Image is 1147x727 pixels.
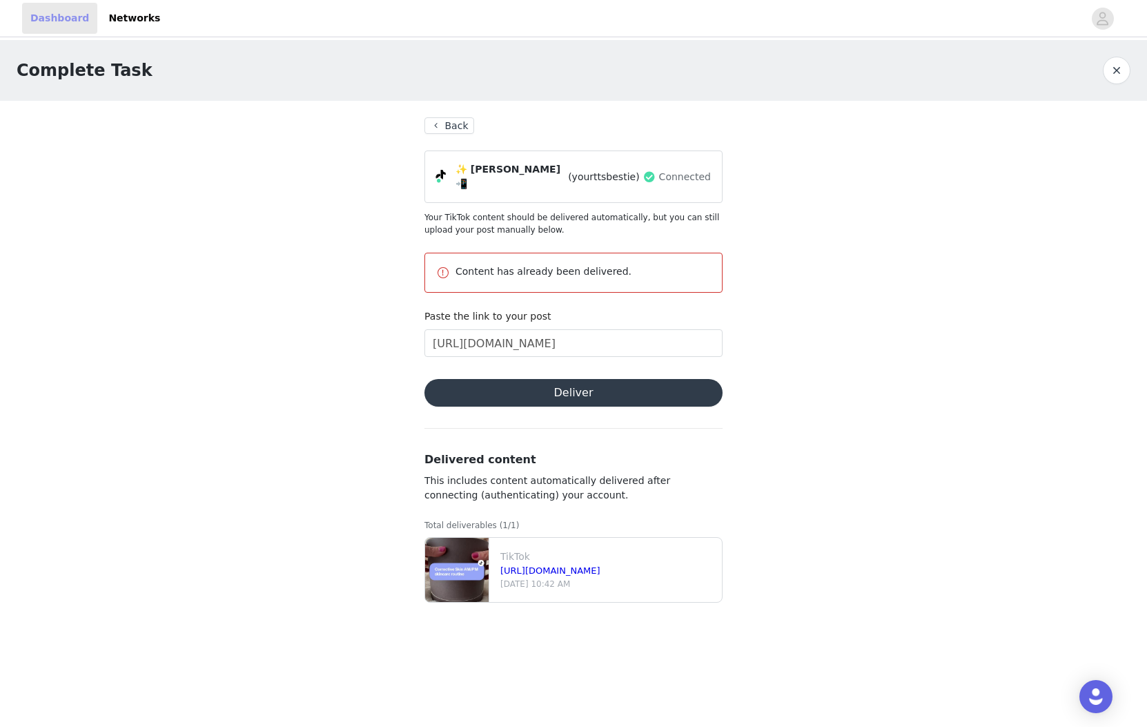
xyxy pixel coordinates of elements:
label: Paste the link to your post [424,311,551,322]
h1: Complete Task [17,58,153,83]
div: avatar [1096,8,1109,30]
div: Open Intercom Messenger [1079,680,1112,713]
button: Back [424,117,474,134]
input: Paste the link to your content here [424,329,723,357]
p: TikTok [500,550,716,564]
span: Connected [659,170,711,184]
p: Total deliverables (1/1) [424,519,723,532]
a: [URL][DOMAIN_NAME] [500,565,600,576]
span: (yourttsbestie) [568,170,639,184]
span: This includes content automatically delivered after connecting (authenticating) your account. [424,475,670,501]
img: file [425,538,489,602]
p: [DATE] 10:42 AM [500,578,716,590]
h3: Delivered content [424,452,723,468]
a: Dashboard [22,3,97,34]
p: Your TikTok content should be delivered automatically, but you can still upload your post manuall... [424,211,723,236]
span: ✨ [PERSON_NAME] 📲 [455,162,565,191]
p: Content has already been delivered. [455,264,711,279]
button: Deliver [424,379,723,407]
a: Networks [100,3,168,34]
